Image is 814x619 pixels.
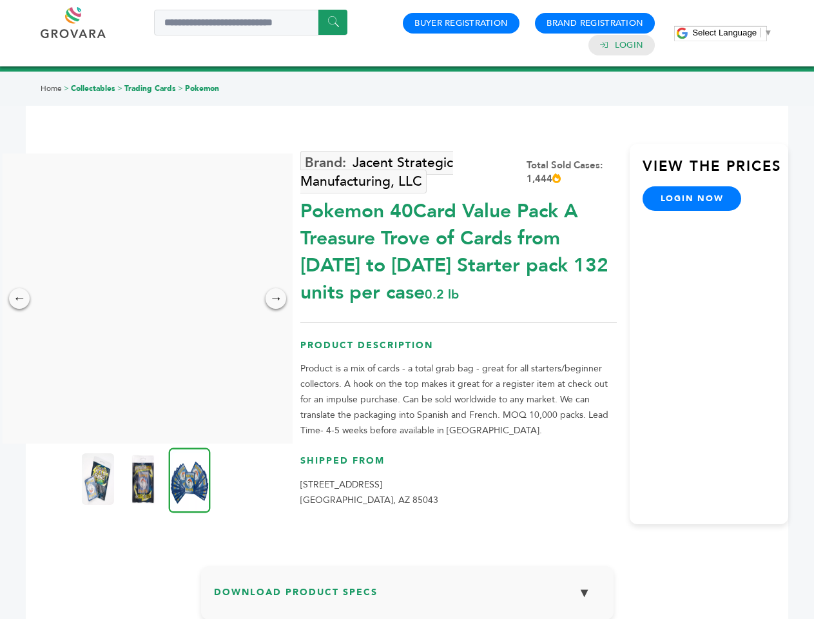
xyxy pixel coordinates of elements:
[178,83,183,93] span: >
[300,361,617,438] p: Product is a mix of cards - a total grab bag - great for all starters/beginner collectors. A hook...
[266,288,286,309] div: →
[185,83,219,93] a: Pokemon
[425,286,459,303] span: 0.2 lb
[127,453,159,505] img: Pokemon 40-Card Value Pack – A Treasure Trove of Cards from 1996 to 2024 - Starter pack! 132 unit...
[82,453,114,505] img: Pokemon 40-Card Value Pack – A Treasure Trove of Cards from 1996 to 2024 - Starter pack! 132 unit...
[169,447,211,513] img: Pokemon 40-Card Value Pack – A Treasure Trove of Cards from 1996 to 2024 - Starter pack! 132 unit...
[71,83,115,93] a: Collectables
[9,288,30,309] div: ←
[64,83,69,93] span: >
[527,159,617,186] div: Total Sold Cases: 1,444
[568,579,601,607] button: ▼
[300,477,617,508] p: [STREET_ADDRESS] [GEOGRAPHIC_DATA], AZ 85043
[300,455,617,477] h3: Shipped From
[692,28,772,37] a: Select Language​
[117,83,122,93] span: >
[41,83,62,93] a: Home
[764,28,772,37] span: ▼
[300,151,453,193] a: Jacent Strategic Manufacturing, LLC
[692,28,757,37] span: Select Language
[643,157,788,186] h3: View the Prices
[214,579,601,616] h3: Download Product Specs
[547,17,643,29] a: Brand Registration
[300,339,617,362] h3: Product Description
[615,39,643,51] a: Login
[124,83,176,93] a: Trading Cards
[300,192,617,306] div: Pokemon 40Card Value Pack A Treasure Trove of Cards from [DATE] to [DATE] Starter pack 132 units ...
[154,10,347,35] input: Search a product or brand...
[643,186,742,211] a: login now
[760,28,761,37] span: ​
[414,17,508,29] a: Buyer Registration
